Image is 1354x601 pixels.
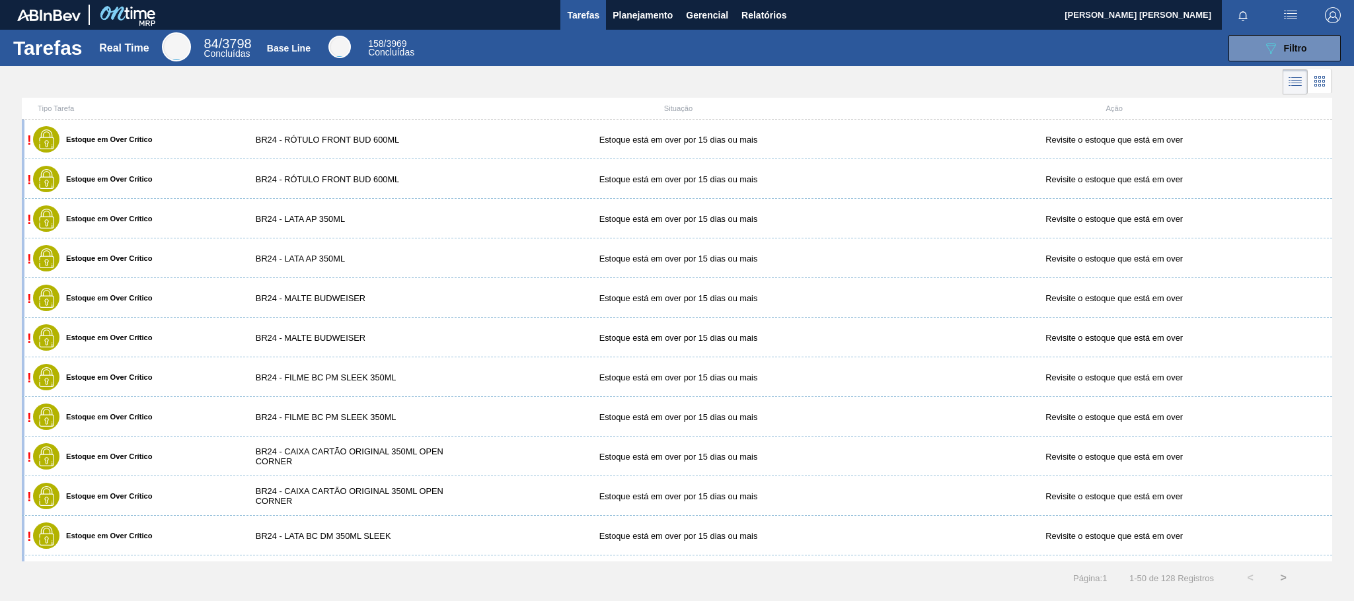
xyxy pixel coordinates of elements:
[1222,6,1264,24] button: Notificações
[267,43,311,53] div: Base Line
[461,412,897,422] div: Estoque está em over por 15 dias ou mais
[368,40,414,57] div: Base Line
[613,7,673,23] span: Planejamento
[27,410,32,425] span: !
[896,214,1332,224] div: Revisite o estoque que está em over
[59,452,153,460] label: Estoque em Over Crítico
[896,372,1332,382] div: Revisite o estoque que está em over
[896,452,1332,462] div: Revisite o estoque que está em over
[896,293,1332,303] div: Revisite o estoque que está em over
[1228,35,1341,61] button: Filtro
[461,452,897,462] div: Estoque está em over por 15 dias ou mais
[243,135,461,145] div: BR24 - RÓTULO FRONT BUD 600ML
[461,254,897,264] div: Estoque está em over por 15 dias ou mais
[1283,69,1308,94] div: Visão em Lista
[27,489,32,504] span: !
[59,334,153,341] label: Estoque em Over Crítico
[204,38,251,58] div: Real Time
[13,40,83,55] h1: Tarefas
[461,214,897,224] div: Estoque está em over por 15 dias ou mais
[27,529,32,544] span: !
[243,254,461,264] div: BR24 - LATA AP 350ML
[1267,561,1300,594] button: >
[99,42,149,54] div: Real Time
[1073,573,1107,583] span: Página : 1
[1308,69,1332,94] div: Visão em Cards
[896,254,1332,264] div: Revisite o estoque que está em over
[27,212,32,227] span: !
[1234,561,1267,594] button: <
[59,373,153,381] label: Estoque em Over Crítico
[243,531,461,541] div: BR24 - LATA BC DM 350ML SLEEK
[27,291,32,306] span: !
[243,174,461,184] div: BR24 - RÓTULO FRONT BUD 600ML
[896,491,1332,501] div: Revisite o estoque que está em over
[59,254,153,262] label: Estoque em Over Crítico
[896,104,1332,112] div: Ação
[243,293,461,303] div: BR24 - MALTE BUDWEISER
[328,36,351,58] div: Base Line
[204,36,251,51] span: / 3798
[204,36,218,51] span: 84
[461,531,897,541] div: Estoque está em over por 15 dias ou mais
[896,174,1332,184] div: Revisite o estoque que está em over
[204,48,250,59] span: Concluídas
[24,104,243,112] div: Tipo Tarefa
[243,333,461,343] div: BR24 - MALTE BUDWEISER
[896,412,1332,422] div: Revisite o estoque que está em over
[243,486,461,506] div: BR24 - CAIXA CARTÃO ORIGINAL 350ML OPEN CORNER
[461,104,897,112] div: Situação
[59,532,153,540] label: Estoque em Over Crítico
[59,492,153,500] label: Estoque em Over Crítico
[17,9,81,21] img: TNhmsLtSVTkK8tSr43FrP2fwEKptu5GPRR3wAAAABJRU5ErkJggg==
[461,491,897,501] div: Estoque está em over por 15 dias ou mais
[896,333,1332,343] div: Revisite o estoque que está em over
[162,32,191,61] div: Real Time
[1284,43,1307,53] span: Filtro
[368,47,414,57] span: Concluídas
[27,371,32,385] span: !
[461,174,897,184] div: Estoque está em over por 15 dias ou mais
[1127,573,1214,583] span: 1 - 50 de 128 Registros
[59,175,153,183] label: Estoque em Over Crítico
[461,372,897,382] div: Estoque está em over por 15 dias ou mais
[59,135,153,143] label: Estoque em Over Crítico
[27,331,32,345] span: !
[243,372,461,382] div: BR24 - FILME BC PM SLEEK 350ML
[59,294,153,302] label: Estoque em Over Crítico
[461,293,897,303] div: Estoque está em over por 15 dias ou mais
[896,531,1332,541] div: Revisite o estoque que está em over
[27,450,32,464] span: !
[461,135,897,145] div: Estoque está em over por 15 dias ou mais
[27,172,32,187] span: !
[243,214,461,224] div: BR24 - LATA AP 350ML
[567,7,599,23] span: Tarefas
[59,215,153,223] label: Estoque em Over Crítico
[368,38,383,49] span: 158
[368,38,406,49] span: / 3969
[896,135,1332,145] div: Revisite o estoque que está em over
[27,252,32,266] span: !
[1325,7,1341,23] img: Logout
[243,412,461,422] div: BR24 - FILME BC PM SLEEK 350ML
[741,7,786,23] span: Relatórios
[27,133,32,147] span: !
[1283,7,1298,23] img: userActions
[59,413,153,421] label: Estoque em Over Crítico
[686,7,728,23] span: Gerencial
[461,333,897,343] div: Estoque está em over por 15 dias ou mais
[243,446,461,466] div: BR24 - CAIXA CARTÃO ORIGINAL 350ML OPEN CORNER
